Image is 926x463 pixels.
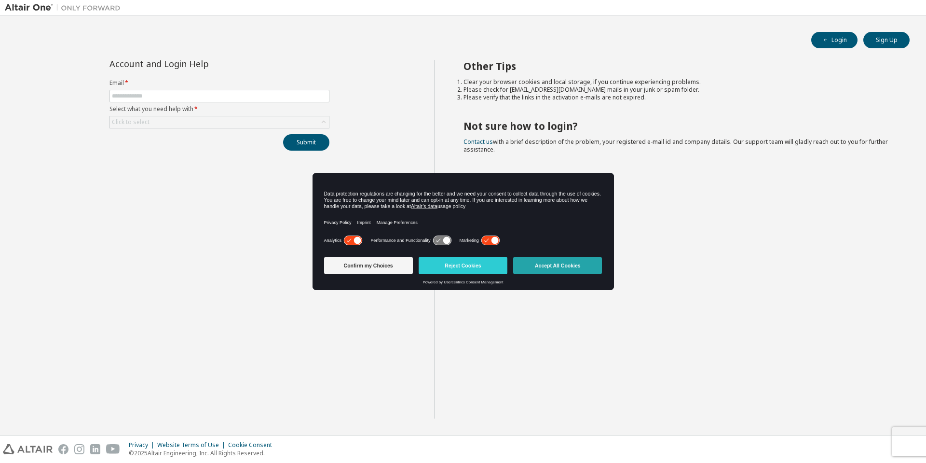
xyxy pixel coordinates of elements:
a: Contact us [463,138,493,146]
img: youtube.svg [106,444,120,454]
img: linkedin.svg [90,444,100,454]
label: Email [109,79,329,87]
div: Click to select [112,118,150,126]
span: with a brief description of the problem, your registered e-mail id and company details. Our suppo... [463,138,888,154]
li: Clear your browser cookies and local storage, if you continue experiencing problems. [463,78,893,86]
li: Please verify that the links in the activation e-mails are not expired. [463,94,893,101]
button: Submit [283,134,329,151]
p: © 2025 Altair Engineering, Inc. All Rights Reserved. [129,449,278,457]
label: Select what you need help with [109,105,329,113]
img: altair_logo.svg [3,444,53,454]
div: Privacy [129,441,157,449]
button: Login [811,32,858,48]
li: Please check for [EMAIL_ADDRESS][DOMAIN_NAME] mails in your junk or spam folder. [463,86,893,94]
h2: Not sure how to login? [463,120,893,132]
button: Sign Up [863,32,910,48]
img: Altair One [5,3,125,13]
img: facebook.svg [58,444,68,454]
h2: Other Tips [463,60,893,72]
img: instagram.svg [74,444,84,454]
div: Account and Login Help [109,60,286,68]
div: Website Terms of Use [157,441,228,449]
div: Cookie Consent [228,441,278,449]
div: Click to select [110,116,329,128]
